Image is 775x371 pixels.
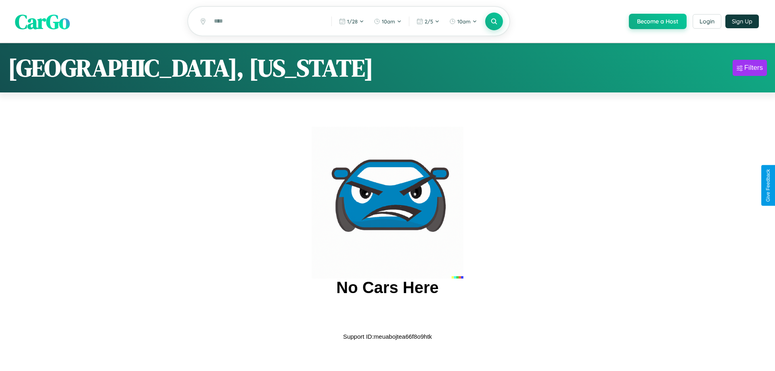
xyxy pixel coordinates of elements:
div: Filters [744,64,763,72]
button: Sign Up [725,15,759,28]
h1: [GEOGRAPHIC_DATA], [US_STATE] [8,51,373,84]
h2: No Cars Here [336,279,438,297]
span: 1 / 28 [347,18,358,25]
p: Support ID: meuabojtea66f8o9htk [343,331,432,342]
span: 10am [457,18,471,25]
button: Filters [733,60,767,76]
button: Become a Host [629,14,687,29]
img: car [312,127,463,279]
button: 10am [370,15,406,28]
span: CarGo [15,7,70,35]
button: Login [693,14,721,29]
span: 2 / 5 [425,18,433,25]
button: 2/5 [413,15,444,28]
span: 10am [382,18,395,25]
div: Give Feedback [765,169,771,202]
button: 10am [445,15,481,28]
button: 1/28 [335,15,368,28]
